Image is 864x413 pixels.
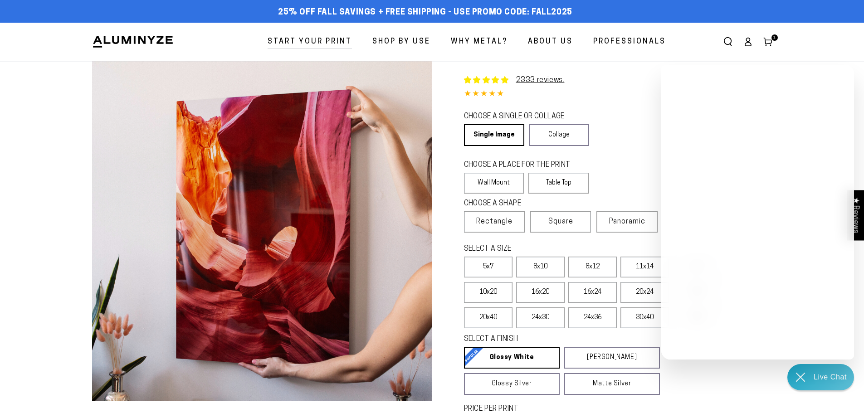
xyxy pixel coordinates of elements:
[464,244,645,254] legend: SELECT A SIZE
[661,65,854,360] iframe: Re:amaze Chat
[464,282,513,303] label: 10x20
[620,257,669,277] label: 11x14
[718,32,738,52] summary: Search our site
[620,307,669,328] label: 30x40
[261,30,359,54] a: Start Your Print
[464,88,772,101] div: 4.85 out of 5.0 stars
[564,347,660,369] a: [PERSON_NAME]
[366,30,437,54] a: Shop By Use
[476,216,513,227] span: Rectangle
[92,35,174,49] img: Aluminyze
[548,216,573,227] span: Square
[568,257,617,277] label: 8x12
[464,173,524,194] label: Wall Mount
[773,34,776,41] span: 1
[268,35,352,49] span: Start Your Print
[516,77,565,84] a: 2333 reviews.
[593,35,666,49] span: Professionals
[464,199,582,209] legend: CHOOSE A SHAPE
[620,282,669,303] label: 20x24
[521,30,580,54] a: About Us
[464,347,560,369] a: Glossy White
[451,35,508,49] span: Why Metal?
[568,282,617,303] label: 16x24
[586,30,673,54] a: Professionals
[516,282,565,303] label: 16x20
[516,257,565,277] label: 8x10
[528,35,573,49] span: About Us
[834,65,852,87] button: Close Shoutbox
[464,334,638,345] legend: SELECT A FINISH
[278,8,572,18] span: 25% off FALL Savings + Free Shipping - Use Promo Code: FALL2025
[464,112,581,122] legend: CHOOSE A SINGLE OR COLLAGE
[464,307,513,328] label: 20x40
[464,160,581,170] legend: CHOOSE A PLACE FOR THE PRINT
[568,307,617,328] label: 24x36
[564,373,660,395] a: Matte Silver
[528,173,589,194] label: Table Top
[609,218,645,225] span: Panoramic
[516,307,565,328] label: 24x30
[464,257,513,277] label: 5x7
[814,364,847,390] div: Contact Us Directly
[847,190,864,240] div: Click to open Judge.me floating reviews tab
[464,124,524,146] a: Single Image
[529,124,589,146] a: Collage
[372,35,430,49] span: Shop By Use
[787,364,854,390] div: Chat widget toggle
[444,30,514,54] a: Why Metal?
[464,373,560,395] a: Glossy Silver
